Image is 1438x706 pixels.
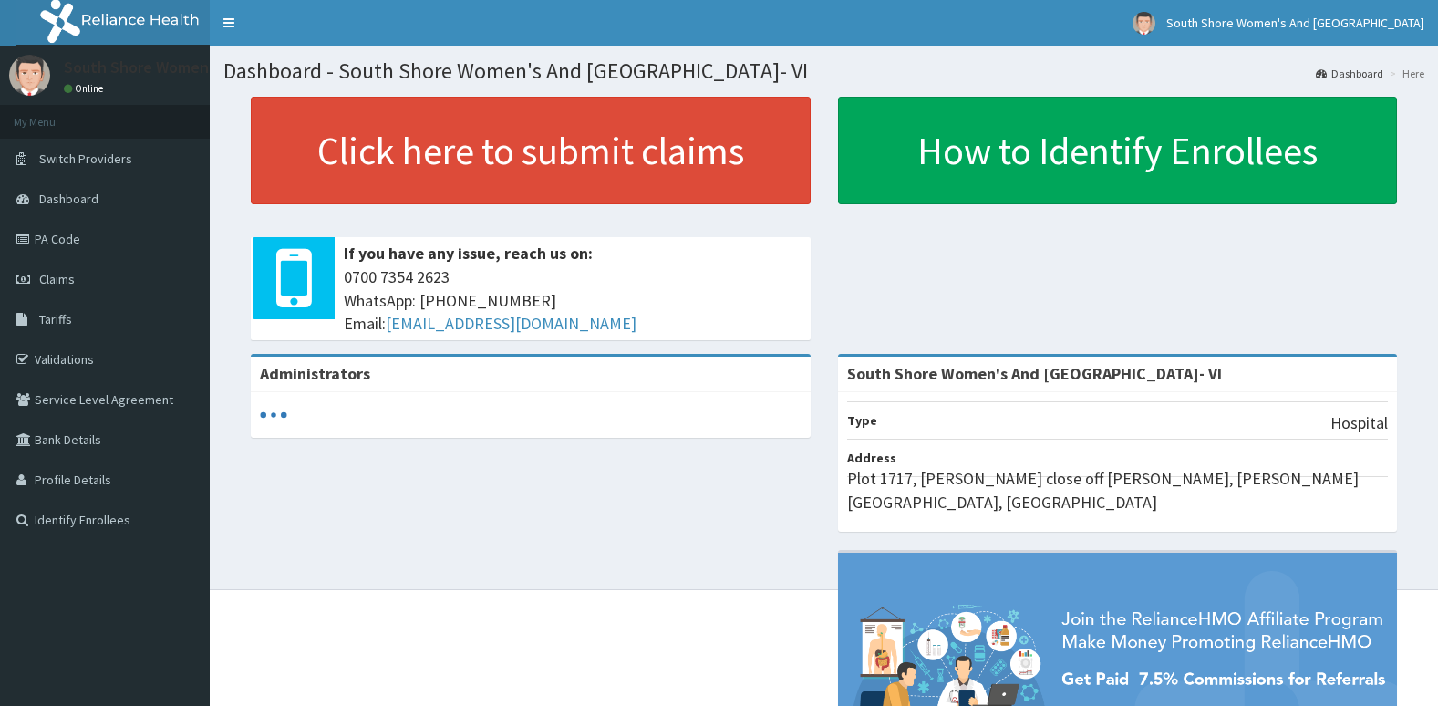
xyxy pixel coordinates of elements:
b: Administrators [260,363,370,384]
svg: audio-loading [260,401,287,429]
a: Online [64,82,108,95]
p: Hospital [1330,411,1388,435]
p: Plot 1717, [PERSON_NAME] close off [PERSON_NAME], [PERSON_NAME][GEOGRAPHIC_DATA], [GEOGRAPHIC_DATA] [847,467,1389,514]
span: South Shore Women's And [GEOGRAPHIC_DATA] [1166,15,1424,31]
b: Type [847,412,877,429]
span: Claims [39,271,75,287]
strong: South Shore Women's And [GEOGRAPHIC_DATA]- VI [847,363,1222,384]
a: Click here to submit claims [251,97,811,204]
li: Here [1385,66,1424,81]
span: Dashboard [39,191,98,207]
span: Switch Providers [39,151,132,167]
b: If you have any issue, reach us on: [344,243,593,264]
h1: Dashboard - South Shore Women's And [GEOGRAPHIC_DATA]- VI [223,59,1424,83]
a: Dashboard [1316,66,1383,81]
b: Address [847,450,896,466]
a: [EMAIL_ADDRESS][DOMAIN_NAME] [386,313,636,334]
p: South Shore Women's And [GEOGRAPHIC_DATA] [64,59,406,76]
span: Tariffs [39,311,72,327]
a: How to Identify Enrollees [838,97,1398,204]
span: 0700 7354 2623 WhatsApp: [PHONE_NUMBER] Email: [344,265,802,336]
img: User Image [9,55,50,96]
img: User Image [1133,12,1155,35]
